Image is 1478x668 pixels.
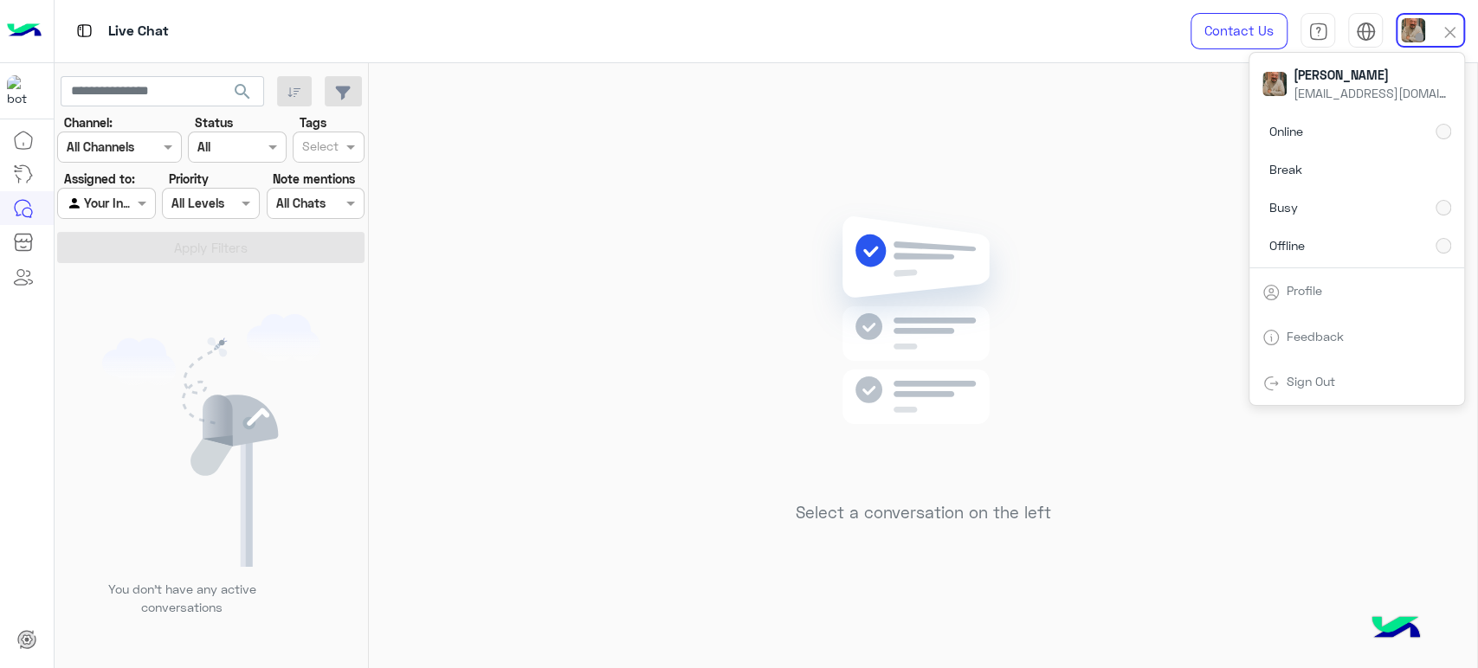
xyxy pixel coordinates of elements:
span: search [232,81,253,102]
label: Channel: [64,113,113,132]
button: Apply Filters [57,232,365,263]
h5: Select a conversation on the left [796,503,1051,523]
p: Live Chat [108,20,169,43]
a: Profile [1287,283,1322,298]
span: [PERSON_NAME] [1294,66,1449,84]
img: tab [1262,375,1280,392]
img: userImage [1401,18,1425,42]
img: close [1440,22,1460,42]
label: Status [195,113,233,132]
a: tab [1301,13,1335,49]
label: Note mentions [273,170,355,188]
img: tab [74,20,95,42]
img: tab [1262,329,1280,346]
span: [EMAIL_ADDRESS][DOMAIN_NAME] [1294,84,1449,102]
p: You don’t have any active conversations [94,580,269,617]
img: no messages [798,202,1049,490]
img: tab [1308,22,1328,42]
a: Feedback [1287,329,1344,344]
img: hulul-logo.png [1365,599,1426,659]
img: 1403182699927242 [7,75,38,106]
img: userImage [1262,72,1287,96]
img: Logo [7,13,42,49]
img: tab [1262,284,1280,301]
img: tab [1356,22,1376,42]
label: Tags [300,113,326,132]
a: Contact Us [1191,13,1288,49]
div: Select [300,137,339,159]
label: Assigned to: [64,170,135,188]
img: empty users [102,314,320,567]
label: Priority [169,170,209,188]
a: Sign Out [1287,374,1335,389]
button: search [222,76,264,113]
